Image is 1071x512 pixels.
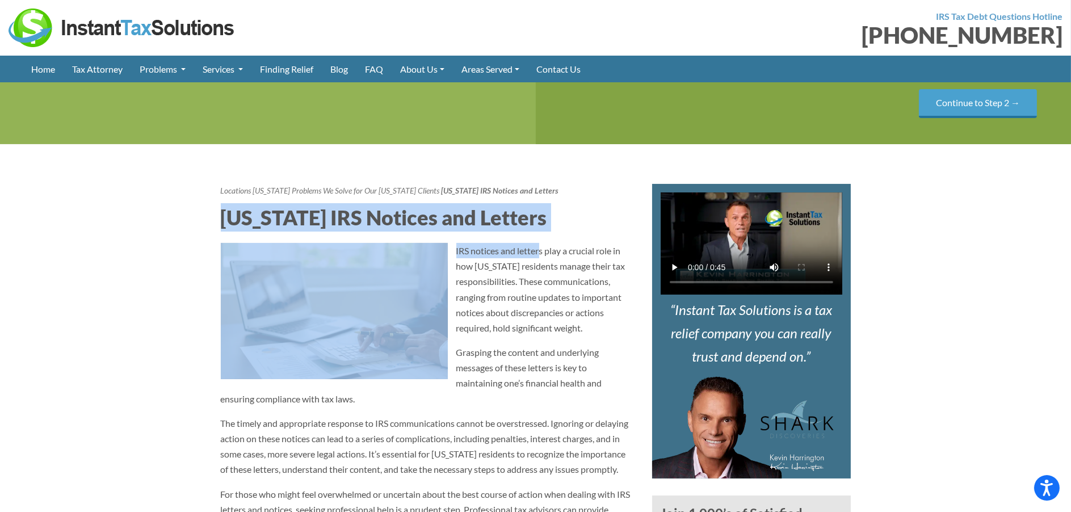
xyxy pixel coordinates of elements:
[253,186,291,195] a: [US_STATE]
[221,186,251,195] a: Locations
[936,11,1062,22] strong: IRS Tax Debt Questions Hotline
[251,56,322,82] a: Finding Relief
[131,56,194,82] a: Problems
[442,186,559,195] strong: [US_STATE] IRS Notices and Letters
[652,376,834,479] img: Kevin Harrington
[221,203,635,232] h2: [US_STATE] IRS Notices and Letters
[453,56,528,82] a: Areas Served
[194,56,251,82] a: Services
[221,243,448,379] img: A tax professional on his laptop taking a look at IRS notices for a client.
[64,56,131,82] a: Tax Attorney
[528,56,589,82] a: Contact Us
[221,416,635,477] p: The timely and appropriate response to IRS communications cannot be overstressed. Ignoring or del...
[292,186,440,195] a: Problems We Solve for Our [US_STATE] Clients
[544,24,1063,47] div: [PHONE_NUMBER]
[670,301,832,364] i: Instant Tax Solutions is a tax relief company you can really trust and depend on.
[392,56,453,82] a: About Us
[9,9,236,47] img: Instant Tax Solutions Logo
[9,21,236,32] a: Instant Tax Solutions Logo
[919,89,1037,118] input: Continue to Step 2 →
[23,56,64,82] a: Home
[322,56,356,82] a: Blog
[356,56,392,82] a: FAQ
